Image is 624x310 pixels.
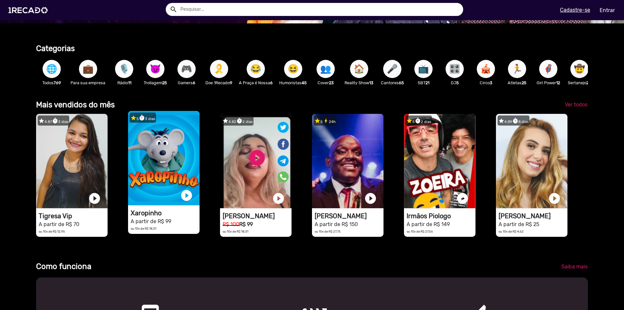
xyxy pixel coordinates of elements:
small: ou 10x de R$ 18,31 [223,230,248,233]
p: Para sua empresa [71,80,105,86]
button: 🎪 [477,60,495,78]
b: 3 [490,80,492,85]
a: play_circle_filled [88,192,101,205]
small: ou 10x de R$ 4,62 [499,230,524,233]
u: Cadastre-se [560,7,590,13]
p: Gamers [174,80,199,86]
span: 🏃 [512,60,523,78]
span: 😆 [288,60,299,78]
h1: Xaropinho [131,209,200,217]
a: play_circle_filled [548,192,561,205]
a: Entrar [595,5,619,16]
b: R$ 99 [239,221,253,227]
b: 45 [302,80,307,85]
video: 1RECADO vídeos dedicados para fãs e empresas [404,114,475,208]
button: 📺 [414,60,433,78]
small: ou 10x de R$ 18,31 [131,227,156,230]
h1: Irmãos Piologo [407,212,475,220]
button: 👥 [317,60,335,78]
p: Cover [313,80,338,86]
p: Cantores [380,80,405,86]
span: Ver todos [565,101,588,108]
small: A partir de R$ 25 [499,221,539,227]
small: A partir de R$ 149 [407,221,450,227]
a: play_circle_filled [456,192,469,205]
h1: [PERSON_NAME] [499,212,567,220]
span: 🎛️ [449,60,460,78]
p: Atletas [505,80,529,86]
button: 😈 [146,60,164,78]
p: Humoristas [279,80,307,86]
a: play_circle_filled [180,189,193,202]
p: Doe 1Recado [205,80,232,86]
button: 🎛️ [446,60,464,78]
input: Pesquisar... [175,3,463,16]
p: Sertanejo [567,80,592,86]
button: 💼 [79,60,97,78]
span: 🎤 [387,60,398,78]
span: 💼 [83,60,94,78]
span: 🎮 [181,60,192,78]
p: Todos [39,80,64,86]
b: 12 [556,80,560,85]
button: 🌐 [43,60,61,78]
a: Saiba mais [556,261,593,273]
small: ou 10x de R$ 12,95 [39,230,65,233]
small: ou 10x de R$ 27,56 [407,230,433,233]
span: Saiba mais [561,263,588,270]
a: play_circle_filled [272,192,285,205]
span: 😂 [250,60,261,78]
p: Rádio [112,80,136,86]
b: 6 [193,80,195,85]
b: 11 [128,80,131,85]
button: 🏃 [508,60,526,78]
span: 🏠 [354,60,365,78]
span: 🎗️ [214,60,225,78]
span: 🦸‍♀️ [543,60,554,78]
b: 9 [230,80,232,85]
b: 23 [329,80,334,85]
h1: Tigresa Vip [39,212,108,220]
small: A partir de R$ 70 [39,221,79,227]
b: 769 [54,80,61,85]
span: 🌐 [46,60,57,78]
p: Reality Show [344,80,373,86]
button: 🎗️ [210,60,228,78]
b: 13 [369,80,373,85]
button: 😂 [247,60,265,78]
b: 25 [162,80,167,85]
b: Mais vendidos do mês [36,100,115,109]
p: A Praça é Nossa [239,80,273,86]
button: 🎙️ [115,60,133,78]
button: 🦸‍♀️ [539,60,557,78]
p: DJ [442,80,467,86]
b: 25 [522,80,526,85]
video: 1RECADO vídeos dedicados para fãs e empresas [36,114,108,208]
a: play_circle_filled [364,192,377,205]
small: A partir de R$ 150 [315,221,358,227]
button: 🏠 [350,60,368,78]
span: 😈 [150,60,161,78]
span: 🤠 [574,60,585,78]
p: Trollagem [143,80,168,86]
video: 1RECADO vídeos dedicados para fãs e empresas [128,111,200,205]
p: Circo [474,80,498,86]
video: 1RECADO vídeos dedicados para fãs e empresas [496,114,567,208]
span: 👥 [320,60,331,78]
b: 28 [586,80,591,85]
small: R$ 100 [223,221,239,227]
span: 🎪 [480,60,491,78]
button: Example home icon [167,3,179,15]
button: 🎤 [383,60,401,78]
span: 🎙️ [119,60,130,78]
small: ou 10x de R$ 27,75 [315,230,341,233]
h1: [PERSON_NAME] [223,212,292,220]
span: 📺 [418,60,429,78]
button: 🎮 [177,60,196,78]
button: 😆 [284,60,302,78]
b: 5 [456,80,459,85]
b: 65 [399,80,404,85]
small: A partir de R$ 99 [131,218,171,224]
video: 1RECADO vídeos dedicados para fãs e empresas [220,114,292,208]
h1: [PERSON_NAME] [315,212,383,220]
